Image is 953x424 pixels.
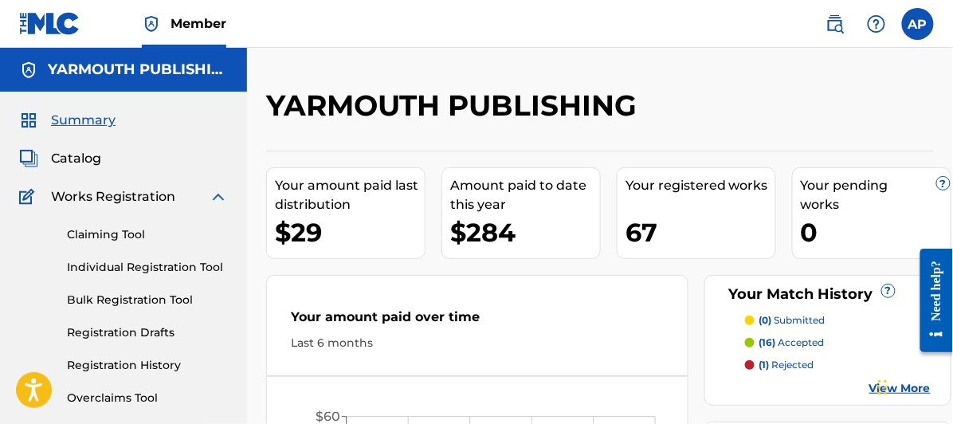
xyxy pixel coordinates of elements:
p: rejected [759,358,814,372]
img: Catalog [19,149,38,168]
div: Your registered works [626,176,775,195]
a: (16) accepted [745,336,931,350]
span: (16) [759,336,776,348]
div: Your pending works [801,176,951,214]
span: Catalog [51,149,101,168]
img: help [867,14,886,33]
div: Help [861,8,892,40]
iframe: Resource Center [908,236,953,364]
span: ? [937,177,950,190]
div: Your amount paid last distribution [275,176,425,214]
a: Registration History [67,357,228,374]
img: Top Rightsholder [142,14,161,33]
a: (1) rejected [745,358,931,372]
img: Summary [19,111,38,130]
iframe: Chat Widget [873,347,953,424]
a: View More [869,380,931,397]
div: 67 [626,214,775,250]
div: $284 [450,214,600,250]
span: (0) [759,314,772,326]
div: $29 [275,214,425,250]
p: accepted [759,336,825,350]
h5: YARMOUTH PUBLISHING [48,61,228,79]
p: submitted [759,313,826,328]
span: Summary [51,111,116,130]
span: (1) [759,359,770,371]
a: Bulk Registration Tool [67,292,228,308]
a: (0) submitted [745,313,931,328]
img: Works Registration [19,187,40,206]
img: expand [209,187,228,206]
span: ? [882,285,895,297]
img: MLC Logo [19,12,80,35]
div: 0 [801,214,951,250]
a: Registration Drafts [67,324,228,341]
div: Last 6 months [291,335,664,351]
a: Overclaims Tool [67,390,228,406]
div: User Menu [902,8,934,40]
a: Claiming Tool [67,226,228,243]
a: SummarySummary [19,111,116,130]
a: CatalogCatalog [19,149,101,168]
div: Drag [878,363,888,411]
div: Your amount paid over time [291,308,664,335]
h2: YARMOUTH PUBLISHING [266,88,645,124]
img: search [826,14,845,33]
div: Your Match History [725,284,931,305]
a: Public Search [819,8,851,40]
span: Member [171,14,226,33]
img: Accounts [19,61,38,80]
a: Individual Registration Tool [67,259,228,276]
span: Works Registration [51,187,175,206]
div: Amount paid to date this year [450,176,600,214]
